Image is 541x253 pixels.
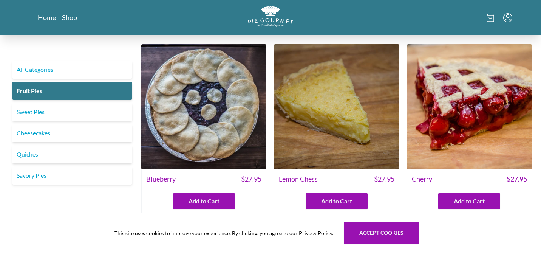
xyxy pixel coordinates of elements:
a: All Categories [12,61,132,79]
a: Sweet Pies [12,103,132,121]
img: Cherry [407,44,532,169]
button: Menu [503,13,512,22]
span: Lemon Chess [279,174,318,184]
button: Add to Cart [306,193,368,209]
span: Add to Cart [189,197,219,206]
a: Quiches [12,145,132,163]
a: Home [38,13,56,22]
span: $ 27.95 [374,174,394,184]
a: Fruit Pies [12,82,132,100]
span: Add to Cart [321,197,352,206]
button: Accept cookies [344,222,419,244]
a: Shop [62,13,77,22]
button: Add to Cart [438,193,500,209]
img: Blueberry [141,44,266,169]
span: Blueberry [146,174,176,184]
a: Logo [248,6,293,29]
img: Lemon Chess [274,44,399,169]
span: $ 27.95 [241,174,261,184]
a: Cheesecakes [12,124,132,142]
button: Add to Cart [173,193,235,209]
a: Savory Pies [12,166,132,185]
span: This site uses cookies to improve your experience. By clicking, you agree to our Privacy Policy. [114,229,333,237]
span: Cherry [412,174,432,184]
span: $ 27.95 [507,174,527,184]
span: Add to Cart [454,197,485,206]
img: logo [248,6,293,27]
